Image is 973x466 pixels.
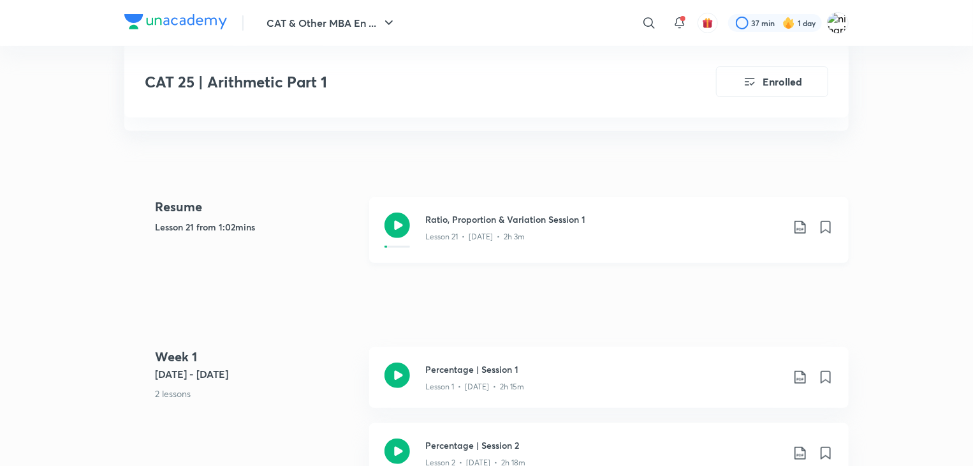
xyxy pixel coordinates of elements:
a: Percentage | Session 1Lesson 1 • [DATE] • 2h 15m [369,347,849,423]
h5: [DATE] - [DATE] [155,366,359,382]
p: Lesson 1 • [DATE] • 2h 15m [425,381,524,393]
img: avatar [702,17,713,29]
button: CAT & Other MBA En ... [259,10,404,36]
img: streak [782,17,795,29]
h3: CAT 25 | Arithmetic Part 1 [145,73,644,91]
p: 2 lessons [155,387,359,400]
h5: Lesson 21 from 1:02mins [155,220,359,234]
p: Lesson 21 • [DATE] • 2h 3m [425,231,525,243]
button: avatar [698,13,718,33]
h4: Week 1 [155,347,359,366]
img: niharika rao [827,12,849,34]
h3: Ratio, Proportion & Variation Session 1 [425,213,782,226]
h4: Resume [155,197,359,216]
h3: Percentage | Session 1 [425,363,782,376]
a: Company Logo [124,14,227,33]
img: Company Logo [124,14,227,29]
button: Enrolled [716,66,828,97]
h3: Percentage | Session 2 [425,439,782,452]
a: Ratio, Proportion & Variation Session 1Lesson 21 • [DATE] • 2h 3m [369,197,849,278]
